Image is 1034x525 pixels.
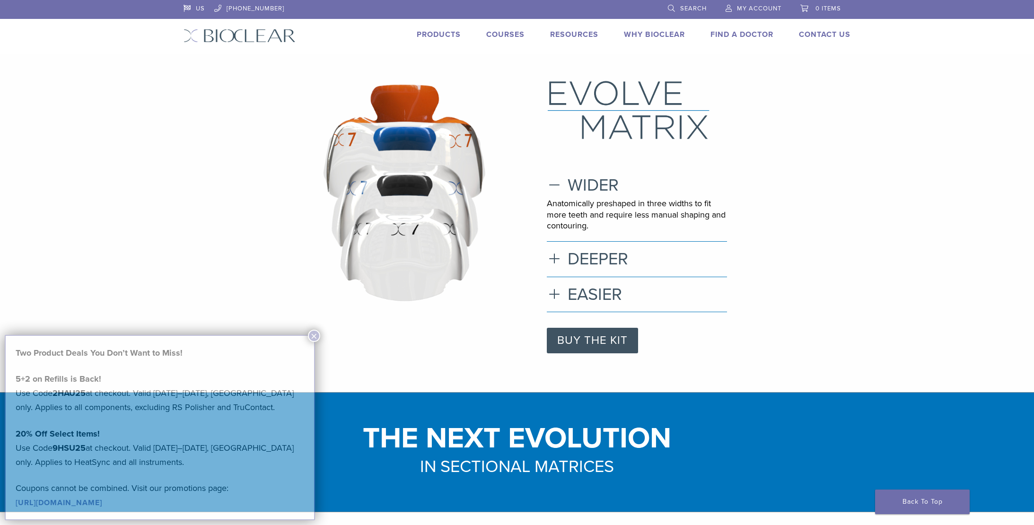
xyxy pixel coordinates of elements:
a: Courses [486,30,525,39]
strong: 5+2 on Refills is Back! [16,374,101,384]
p: Use Code at checkout. Valid [DATE]–[DATE], [GEOGRAPHIC_DATA] only. Applies to HeatSync and all in... [16,427,304,469]
h3: EASIER [547,284,727,305]
h3: DEEPER [547,249,727,269]
p: Coupons cannot be combined. Visit our promotions page: [16,481,304,509]
a: Products [417,30,461,39]
p: Use Code at checkout. Valid [DATE]–[DATE], [GEOGRAPHIC_DATA] only. Applies to all components, exc... [16,372,304,414]
button: Close [308,330,320,342]
img: Bioclear [184,29,296,43]
a: Why Bioclear [624,30,685,39]
strong: 20% Off Select Items! [16,429,100,439]
strong: 9HSU25 [53,443,86,453]
h3: IN SECTIONAL MATRICES [176,455,858,478]
p: Anatomically preshaped in three widths to fit more teeth and require less manual shaping and cont... [547,198,727,231]
h1: THE NEXT EVOLUTION [176,427,858,450]
a: Back To Top [875,490,970,514]
strong: Two Product Deals You Don’t Want to Miss! [16,348,183,358]
a: Contact Us [799,30,850,39]
strong: 2HAU25 [53,388,86,398]
h3: WIDER [547,175,727,195]
span: My Account [737,5,781,12]
a: [URL][DOMAIN_NAME] [16,498,102,507]
a: Find A Doctor [710,30,773,39]
a: Resources [550,30,598,39]
span: 0 items [815,5,841,12]
span: Search [680,5,707,12]
a: BUY THE KIT [547,328,638,353]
